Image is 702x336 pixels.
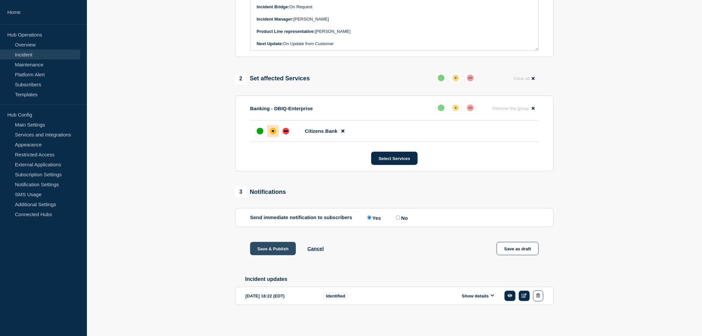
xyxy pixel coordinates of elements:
[371,152,417,165] button: Select Services
[245,276,554,282] h2: Incident updates
[283,128,289,134] div: down
[438,105,445,111] div: up
[235,186,286,198] div: Notifications
[453,75,459,81] div: affected
[250,106,313,111] p: Banking - DBIQ-Enterprise
[246,291,312,301] div: [DATE] 18:22 (EDT)
[394,214,408,221] label: No
[235,186,246,198] span: 3
[235,73,246,84] span: 2
[250,242,296,255] button: Save & Publish
[257,128,263,134] div: up
[435,72,447,84] button: up
[497,242,539,255] button: Save as draft
[488,102,539,115] button: Remove the group
[366,214,381,221] label: Yes
[305,128,337,134] span: Citizens Bank
[450,102,462,114] button: affected
[308,246,324,251] button: Cancel
[467,75,474,81] div: down
[367,215,372,220] input: Yes
[257,41,283,46] strong: Next Update:
[453,105,459,111] div: affected
[255,41,533,47] p: On Update from Customer
[257,17,294,22] strong: Incident Manager:
[250,214,352,221] p: Send immediate notification to subscribers
[435,102,447,114] button: up
[464,72,476,84] button: down
[467,105,474,111] div: down
[257,4,290,9] strong: Incident Bridge:
[255,4,533,10] p: On Request
[322,292,350,300] span: Identified
[270,128,276,134] div: affected
[492,106,529,111] span: Remove the group
[450,72,462,84] button: affected
[257,29,315,34] strong: Product Line representative:
[460,293,496,299] button: Show details
[396,215,400,220] input: No
[464,102,476,114] button: down
[510,72,539,85] button: Clear all
[438,75,445,81] div: up
[255,29,533,35] p: [PERSON_NAME]
[250,214,539,221] div: Send immediate notification to subscribers
[255,16,533,22] p: [PERSON_NAME]
[235,73,310,84] div: Set affected Services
